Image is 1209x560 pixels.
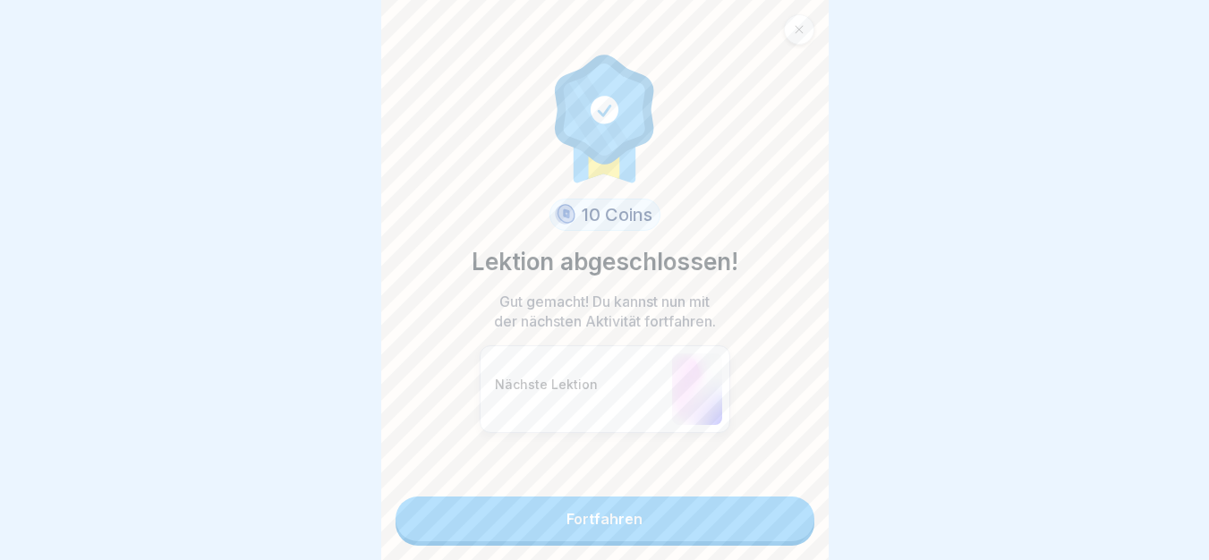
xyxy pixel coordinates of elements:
[495,377,663,393] p: Nächste Lektion
[472,245,738,279] p: Lektion abgeschlossen!
[545,50,665,184] img: completion.svg
[396,496,814,541] a: Fortfahren
[549,199,660,231] div: 10 Coins
[552,201,578,228] img: coin.svg
[489,292,721,331] p: Gut gemacht! Du kannst nun mit der nächsten Aktivität fortfahren.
